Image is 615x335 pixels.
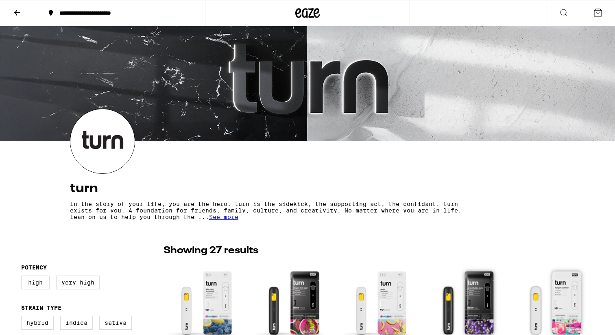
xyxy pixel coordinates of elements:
p: Showing 27 results [164,244,258,258]
label: High [21,276,50,289]
img: turn logo [70,109,135,173]
span: See more [209,214,238,220]
h4: turn [70,182,545,195]
label: Very High [56,276,100,289]
legend: Potency [21,264,47,271]
label: Indica [60,316,93,330]
legend: Strain Type [21,304,61,311]
label: Sativa [99,316,132,330]
label: Hybrid [21,316,54,330]
p: In the story of your life, you are the hero. turn is the sidekick, the supporting act, the confid... [70,201,473,220]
